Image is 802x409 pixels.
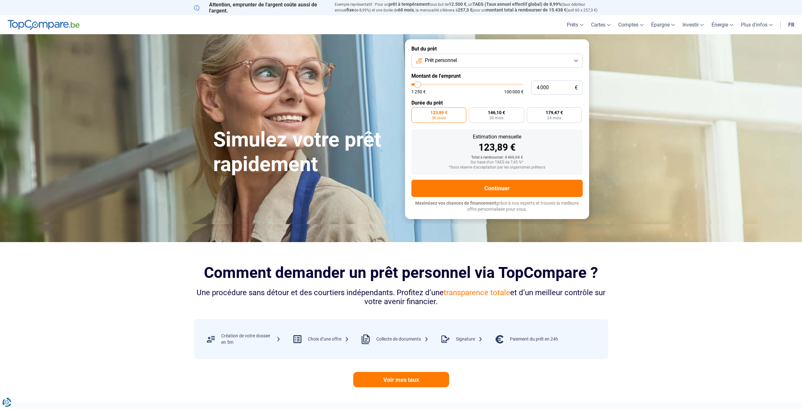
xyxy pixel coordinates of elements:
span: 257,3 € [458,7,472,12]
h2: Comment demander un prêt personnel via TopCompare ? [194,264,608,281]
h1: Simulez votre prêt rapidement [213,128,397,177]
p: Attention, emprunter de l'argent coûte aussi de l'argent. [194,2,327,14]
span: 100 000 € [504,90,524,94]
div: Signature [456,336,483,342]
div: Sur base d'un TAEG de 7,45 %* [417,160,578,165]
a: Plus d'infos [737,15,776,34]
div: *Sous réserve d'acceptation par les organismes prêteurs [417,165,578,170]
a: Voir mes taux [353,372,449,387]
span: 146,10 € [488,110,505,115]
div: Paiement du prêt en 24h [510,336,558,342]
button: Continuer [411,180,583,197]
span: fixe [346,7,354,12]
span: 12.500 € [449,2,466,7]
span: transparence totale [444,288,510,297]
div: Une procédure sans détour et des courtiers indépendants. Profitez d’une et d’un meilleur contrôle... [194,288,608,307]
div: Collecte de documents [376,336,429,342]
div: Choix d’une offre [308,336,349,342]
span: 24 mois [547,116,561,120]
a: Prêts [563,15,587,34]
span: prêt à tempérament [389,2,429,7]
div: Estimation mensuelle [417,134,578,139]
span: Maximisez vos chances de financement [415,201,496,206]
p: grâce à nos experts et trouvez la meilleure offre personnalisée pour vous. [411,200,583,213]
span: 36 mois [432,116,446,120]
a: Cartes [587,15,614,34]
span: 123,89 € [430,110,448,115]
span: 179,47 € [546,110,563,115]
span: 1 250 € [411,90,426,94]
button: Prêt personnel [411,54,583,68]
a: Énergie [708,15,737,34]
p: Exemple représentatif : Pour un tous but de , un (taux débiteur annuel de 8,99%) et une durée de ... [335,2,608,13]
label: Durée du prêt [411,100,583,106]
span: 30 mois [489,116,503,120]
div: Création de votre dossier en 5m [221,333,281,345]
div: Total à rembourser: 4 460,04 € [417,155,578,160]
span: € [575,85,578,90]
span: 60 mois [398,7,414,12]
a: Comptes [614,15,647,34]
label: But du prêt [411,46,583,52]
a: fr [784,15,798,34]
span: TAEG (Taux annuel effectif global) de 8,99% [472,2,561,7]
span: Prêt personnel [425,57,457,64]
span: montant total à rembourser de 15.438 € [486,7,566,12]
div: 123,89 € [417,143,578,152]
a: Investir [679,15,708,34]
img: TopCompare [8,20,80,30]
label: Montant de l'emprunt [411,73,583,79]
a: Épargne [647,15,679,34]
